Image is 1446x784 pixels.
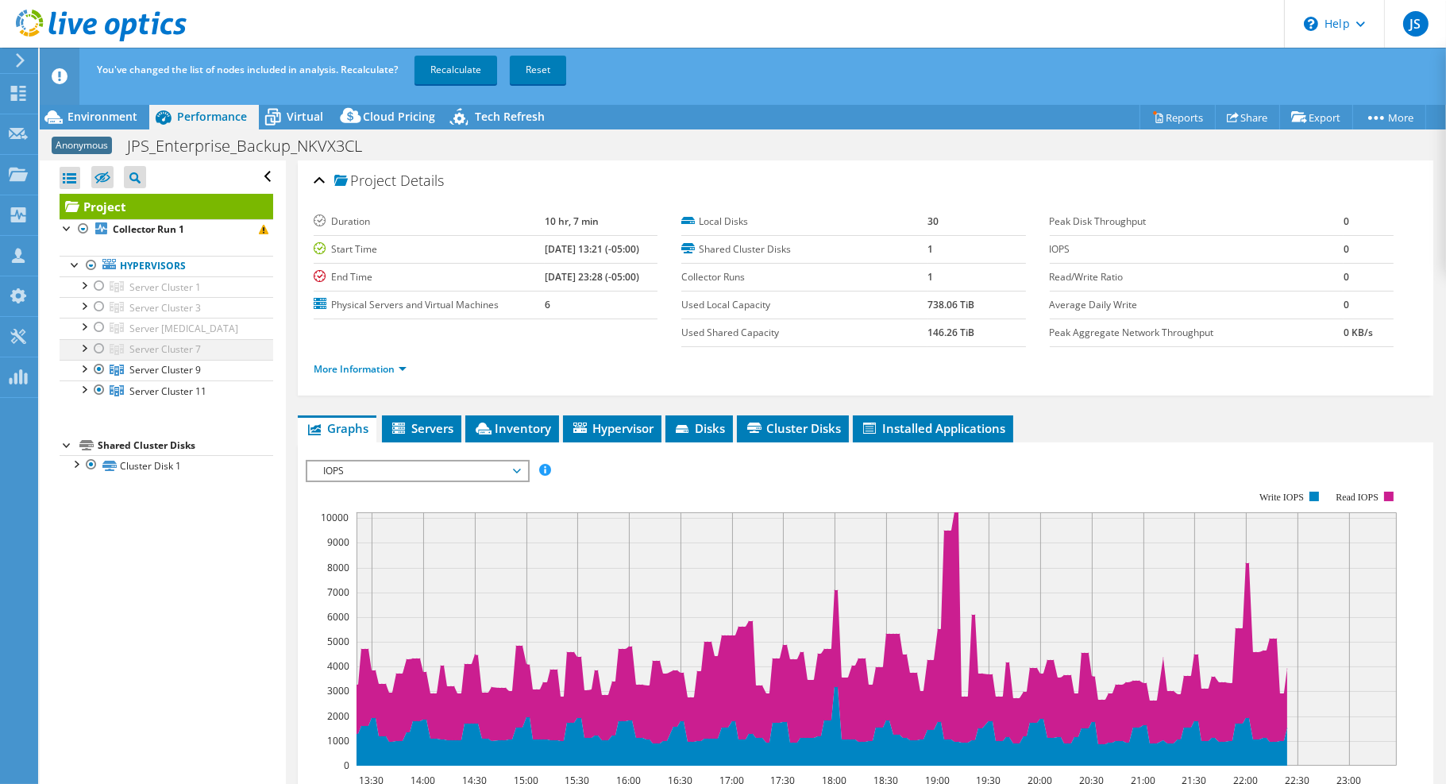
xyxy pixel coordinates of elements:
text: Write IOPS [1259,492,1304,503]
b: [DATE] 13:21 (-05:00) [545,242,639,256]
label: Shared Cluster Disks [681,241,927,257]
b: 0 [1344,214,1349,228]
b: 0 [1344,298,1349,311]
text: 10000 [321,511,349,524]
label: Peak Aggregate Network Throughput [1050,325,1344,341]
text: 7000 [327,585,349,599]
label: Used Shared Capacity [681,325,927,341]
span: Installed Applications [861,420,1005,436]
b: 0 [1344,242,1349,256]
b: [DATE] 23:28 (-05:00) [545,270,639,284]
span: Server Cluster 1 [129,280,201,294]
b: 738.06 TiB [927,298,974,311]
span: JS [1403,11,1429,37]
text: 6000 [327,610,349,624]
label: Read/Write Ratio [1050,269,1344,285]
span: Server Cluster 9 [129,363,201,377]
h1: JPS_Enterprise_Backup_NKVX3CL [120,137,387,155]
span: Cluster Disks [745,420,841,436]
a: Share [1215,105,1280,129]
text: 3000 [327,684,349,697]
span: IOPS [315,462,519,481]
span: Server [MEDICAL_DATA] [129,322,238,335]
b: 6 [545,298,550,311]
a: More Information [314,362,407,376]
span: Disks [673,420,725,436]
label: Peak Disk Throughput [1050,214,1344,230]
a: Server Cluster 5 [60,318,273,338]
span: Virtual [287,109,323,124]
div: Shared Cluster Disks [98,436,273,455]
b: 30 [927,214,939,228]
label: End Time [314,269,545,285]
text: 4000 [327,659,349,673]
span: Cloud Pricing [363,109,435,124]
span: Hypervisor [571,420,654,436]
a: Export [1279,105,1353,129]
text: 2000 [327,709,349,723]
b: 10 hr, 7 min [545,214,599,228]
a: Server Cluster 3 [60,297,273,318]
a: Project [60,194,273,219]
a: Server Cluster 11 [60,380,273,401]
b: 1 [927,242,933,256]
a: Server Cluster 1 [60,276,273,297]
label: Average Daily Write [1050,297,1344,313]
span: Servers [390,420,453,436]
a: Collector Run 1 [60,219,273,240]
text: 9000 [327,535,349,549]
b: 0 KB/s [1344,326,1373,339]
label: Collector Runs [681,269,927,285]
text: 0 [344,759,349,772]
a: Reports [1139,105,1216,129]
span: Performance [177,109,247,124]
span: Environment [67,109,137,124]
b: Collector Run 1 [113,222,184,236]
span: Server Cluster 7 [129,342,201,356]
a: Recalculate [415,56,497,84]
a: More [1352,105,1426,129]
text: 1000 [327,734,349,747]
span: Tech Refresh [475,109,545,124]
span: You've changed the list of nodes included in analysis. Recalculate? [97,63,398,76]
text: Read IOPS [1336,492,1379,503]
span: Graphs [306,420,368,436]
label: IOPS [1050,241,1344,257]
svg: \n [1304,17,1318,31]
span: Anonymous [52,137,112,154]
text: 8000 [327,561,349,574]
a: Server Cluster 9 [60,360,273,380]
a: Reset [510,56,566,84]
span: Project [334,173,396,189]
b: 0 [1344,270,1349,284]
span: Inventory [473,420,551,436]
label: Used Local Capacity [681,297,927,313]
span: Server Cluster 11 [129,384,206,398]
span: Details [400,171,444,190]
text: 5000 [327,635,349,648]
span: Server Cluster 3 [129,301,201,315]
a: Cluster Disk 1 [60,455,273,476]
b: 146.26 TiB [927,326,974,339]
a: Hypervisors [60,256,273,276]
label: Duration [314,214,545,230]
a: Server Cluster 7 [60,339,273,360]
b: 1 [927,270,933,284]
label: Physical Servers and Virtual Machines [314,297,545,313]
label: Start Time [314,241,545,257]
label: Local Disks [681,214,927,230]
